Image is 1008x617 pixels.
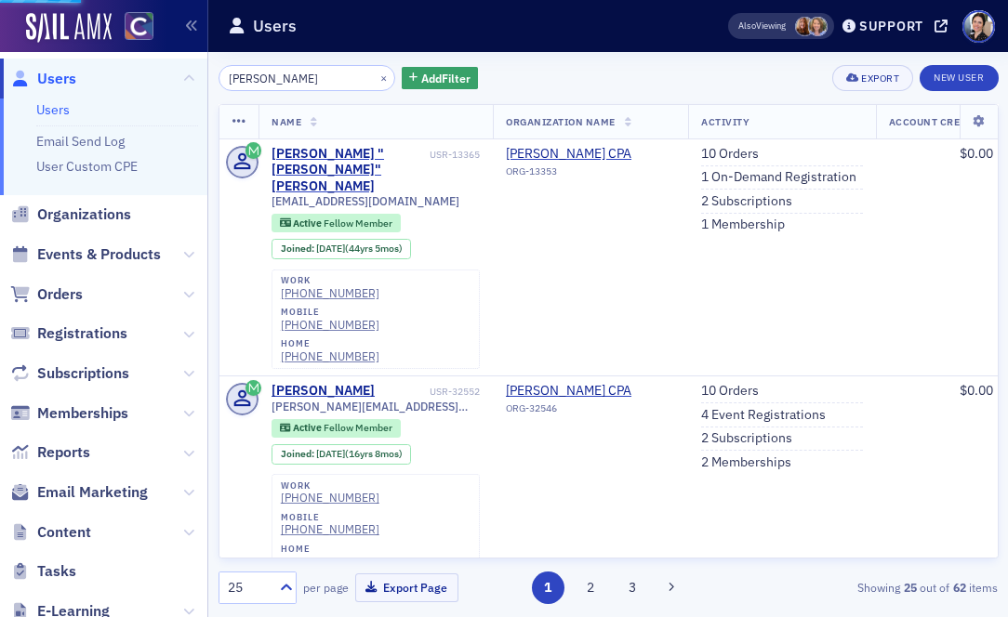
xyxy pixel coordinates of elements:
[10,403,128,424] a: Memberships
[36,133,125,150] a: Email Send Log
[795,17,815,36] span: Sheila Duggan
[960,145,993,162] span: $0.00
[281,522,379,536] a: [PHONE_NUMBER]
[316,448,403,460] div: (16yrs 8mos)
[272,214,401,232] div: Active: Active: Fellow Member
[37,69,76,89] span: Users
[10,363,129,384] a: Subscriptions
[324,217,392,230] span: Fellow Member
[37,323,127,344] span: Registrations
[281,512,379,523] div: mobile
[26,13,112,43] img: SailAMX
[272,419,401,438] div: Active: Active: Fellow Member
[303,579,349,596] label: per page
[10,69,76,89] a: Users
[281,448,316,460] span: Joined :
[506,146,675,163] a: [PERSON_NAME] CPA
[37,204,131,225] span: Organizations
[701,217,785,233] a: 1 Membership
[701,115,749,128] span: Activity
[10,244,161,265] a: Events & Products
[281,318,379,332] a: [PHONE_NUMBER]
[889,115,977,128] span: Account Credit
[10,204,131,225] a: Organizations
[272,383,375,400] a: [PERSON_NAME]
[37,244,161,265] span: Events & Products
[281,286,379,300] a: [PHONE_NUMBER]
[112,12,153,44] a: View Homepage
[920,65,998,91] a: New User
[506,383,675,400] span: G T Van Nort CPA
[37,403,128,424] span: Memberships
[701,407,826,424] a: 4 Event Registrations
[10,442,90,463] a: Reports
[316,242,345,255] span: [DATE]
[324,421,392,434] span: Fellow Member
[272,115,301,128] span: Name
[281,491,379,505] a: [PHONE_NUMBER]
[280,422,392,434] a: Active Fellow Member
[272,444,411,465] div: Joined: 2008-12-31 00:00:00
[506,165,675,184] div: ORG-13353
[281,544,379,555] div: home
[10,561,76,582] a: Tasks
[10,482,148,503] a: Email Marketing
[281,349,379,363] a: [PHONE_NUMBER]
[430,149,480,161] div: USR-13365
[125,12,153,41] img: SailAMX
[37,284,83,305] span: Orders
[701,454,791,471] a: 2 Memberships
[281,555,379,569] a: [PHONE_NUMBER]
[272,146,427,195] div: [PERSON_NAME] "[PERSON_NAME]" [PERSON_NAME]
[960,382,993,399] span: $0.00
[281,307,379,318] div: mobile
[376,69,392,85] button: ×
[751,579,999,596] div: Showing out of items
[253,15,297,37] h1: Users
[219,65,396,91] input: Search…
[378,386,481,398] div: USR-32552
[316,447,345,460] span: [DATE]
[272,194,459,208] span: [EMAIL_ADDRESS][DOMAIN_NAME]
[281,480,379,492] div: work
[738,20,756,32] div: Also
[832,65,913,91] button: Export
[859,18,923,34] div: Support
[37,482,148,503] span: Email Marketing
[506,146,675,163] span: Hendricks, Gerald R CPA
[808,17,828,36] span: Kelli Davis
[861,73,899,84] div: Export
[506,402,675,421] div: ORG-32546
[10,284,83,305] a: Orders
[701,146,759,163] a: 10 Orders
[421,70,471,86] span: Add Filter
[10,522,91,543] a: Content
[293,421,324,434] span: Active
[574,571,606,604] button: 2
[402,67,478,90] button: AddFilter
[506,115,616,128] span: Organization Name
[37,363,129,384] span: Subscriptions
[738,20,786,33] span: Viewing
[272,239,411,259] div: Joined: 1981-03-25 00:00:00
[316,243,403,255] div: (44yrs 5mos)
[293,217,324,230] span: Active
[532,571,564,604] button: 1
[617,571,649,604] button: 3
[962,10,995,43] span: Profile
[228,578,269,597] div: 25
[506,383,675,400] a: [PERSON_NAME] CPA
[281,243,316,255] span: Joined :
[900,579,920,596] strong: 25
[701,430,792,447] a: 2 Subscriptions
[281,275,379,286] div: work
[10,323,127,344] a: Registrations
[37,442,90,463] span: Reports
[36,158,138,175] a: User Custom CPE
